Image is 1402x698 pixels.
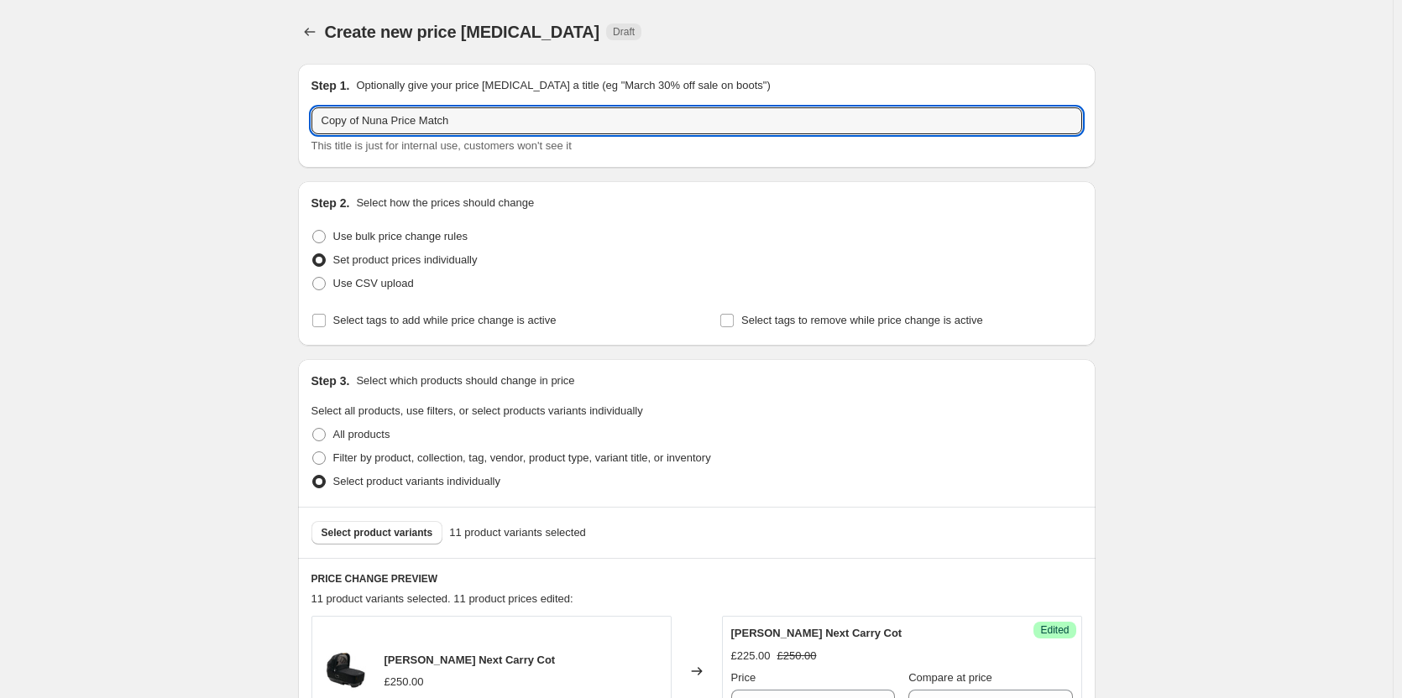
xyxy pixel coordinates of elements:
[613,25,635,39] span: Draft
[1040,623,1069,637] span: Edited
[333,475,500,487] span: Select product variants individually
[311,404,643,417] span: Select all products, use filters, or select products variants individually
[311,107,1082,134] input: 30% off holiday sale
[311,372,350,389] h2: Step 3.
[311,195,350,211] h2: Step 2.
[333,253,478,266] span: Set product prices individually
[333,277,414,289] span: Use CSV upload
[333,314,557,326] span: Select tags to add while price change is active
[311,77,350,94] h2: Step 1.
[449,524,586,541] span: 11 product variants selected
[356,372,574,389] p: Select which products should change in price
[777,648,817,664] strike: £250.00
[333,451,711,464] span: Filter by product, collection, tag, vendor, product type, variant title, or inventory
[741,314,983,326] span: Select tags to remove while price change is active
[322,526,433,539] span: Select product variants
[298,20,322,44] button: Price change jobs
[731,671,756,684] span: Price
[731,627,902,639] span: [PERSON_NAME] Next Carry Cot
[311,139,572,152] span: This title is just for internal use, customers won't see it
[333,230,468,242] span: Use bulk price change rules
[385,674,424,690] div: £250.00
[356,195,534,211] p: Select how the prices should change
[731,648,771,664] div: £225.00
[321,646,371,696] img: NunaCariNextCarryCot1_80x.jpg
[908,671,992,684] span: Compare at price
[311,521,443,544] button: Select product variants
[333,428,390,440] span: All products
[325,23,600,41] span: Create new price [MEDICAL_DATA]
[356,77,770,94] p: Optionally give your price [MEDICAL_DATA] a title (eg "March 30% off sale on boots")
[311,592,573,605] span: 11 product variants selected. 11 product prices edited:
[311,572,1082,586] h6: PRICE CHANGE PREVIEW
[385,654,556,666] span: [PERSON_NAME] Next Carry Cot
